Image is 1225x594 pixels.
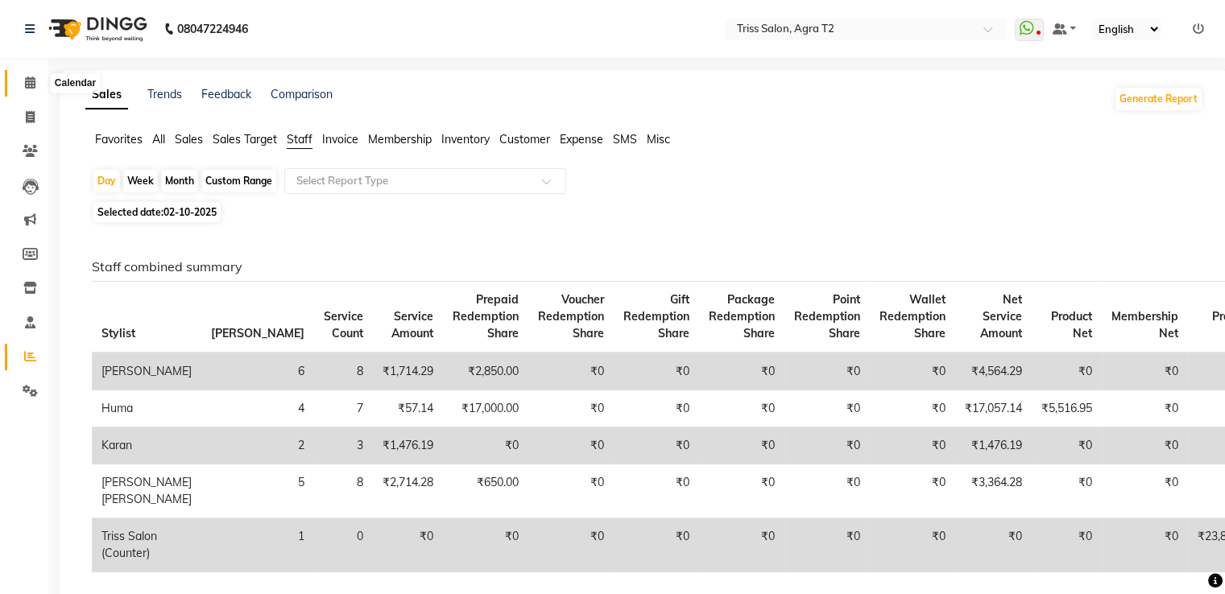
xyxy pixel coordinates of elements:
[443,427,528,464] td: ₹0
[870,390,955,427] td: ₹0
[314,427,373,464] td: 3
[528,390,614,427] td: ₹0
[1102,390,1188,427] td: ₹0
[92,464,201,518] td: [PERSON_NAME] [PERSON_NAME]
[213,132,277,146] span: Sales Target
[709,292,775,340] span: Package Redemption Share
[314,464,373,518] td: 8
[92,353,201,390] td: [PERSON_NAME]
[391,309,433,340] span: Service Amount
[92,259,1190,274] h6: Staff combined summary
[453,292,519,340] span: Prepaid Redemption Share
[1102,427,1188,464] td: ₹0
[613,132,637,146] span: SMS
[93,170,120,192] div: Day
[373,353,443,390] td: ₹1,714.29
[699,464,784,518] td: ₹0
[955,427,1032,464] td: ₹1,476.19
[287,132,312,146] span: Staff
[271,87,333,101] a: Comparison
[101,326,135,340] span: Stylist
[879,292,946,340] span: Wallet Redemption Share
[1102,464,1188,518] td: ₹0
[528,427,614,464] td: ₹0
[784,353,870,390] td: ₹0
[373,464,443,518] td: ₹2,714.28
[443,353,528,390] td: ₹2,850.00
[161,170,198,192] div: Month
[870,427,955,464] td: ₹0
[528,518,614,572] td: ₹0
[980,292,1022,340] span: Net Service Amount
[1032,427,1102,464] td: ₹0
[314,518,373,572] td: 0
[699,518,784,572] td: ₹0
[93,202,221,222] span: Selected date:
[623,292,689,340] span: Gift Redemption Share
[1111,309,1178,340] span: Membership Net
[163,206,217,218] span: 02-10-2025
[92,390,201,427] td: Huma
[955,353,1032,390] td: ₹4,564.29
[784,427,870,464] td: ₹0
[1051,309,1092,340] span: Product Net
[373,518,443,572] td: ₹0
[314,353,373,390] td: 8
[699,353,784,390] td: ₹0
[870,464,955,518] td: ₹0
[499,132,550,146] span: Customer
[441,132,490,146] span: Inventory
[784,464,870,518] td: ₹0
[614,518,699,572] td: ₹0
[175,132,203,146] span: Sales
[784,518,870,572] td: ₹0
[201,390,314,427] td: 4
[201,170,276,192] div: Custom Range
[443,464,528,518] td: ₹650.00
[955,390,1032,427] td: ₹17,057.14
[1032,353,1102,390] td: ₹0
[560,132,603,146] span: Expense
[41,6,151,52] img: logo
[1102,353,1188,390] td: ₹0
[123,170,158,192] div: Week
[614,353,699,390] td: ₹0
[443,518,528,572] td: ₹0
[1032,518,1102,572] td: ₹0
[784,390,870,427] td: ₹0
[699,427,784,464] td: ₹0
[201,518,314,572] td: 1
[443,390,528,427] td: ₹17,000.00
[955,518,1032,572] td: ₹0
[538,292,604,340] span: Voucher Redemption Share
[147,87,182,101] a: Trends
[201,353,314,390] td: 6
[528,353,614,390] td: ₹0
[647,132,670,146] span: Misc
[92,518,201,572] td: Triss Salon (Counter)
[699,390,784,427] td: ₹0
[955,464,1032,518] td: ₹3,364.28
[794,292,860,340] span: Point Redemption Share
[870,353,955,390] td: ₹0
[51,74,100,93] div: Calendar
[177,6,248,52] b: 08047224946
[528,464,614,518] td: ₹0
[95,132,143,146] span: Favorites
[201,464,314,518] td: 5
[201,427,314,464] td: 2
[373,390,443,427] td: ₹57.14
[368,132,432,146] span: Membership
[152,132,165,146] span: All
[314,390,373,427] td: 7
[1115,88,1202,110] button: Generate Report
[1032,464,1102,518] td: ₹0
[373,427,443,464] td: ₹1,476.19
[201,87,251,101] a: Feedback
[92,427,201,464] td: Karan
[614,390,699,427] td: ₹0
[614,464,699,518] td: ₹0
[870,518,955,572] td: ₹0
[211,326,304,340] span: [PERSON_NAME]
[1032,390,1102,427] td: ₹5,516.95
